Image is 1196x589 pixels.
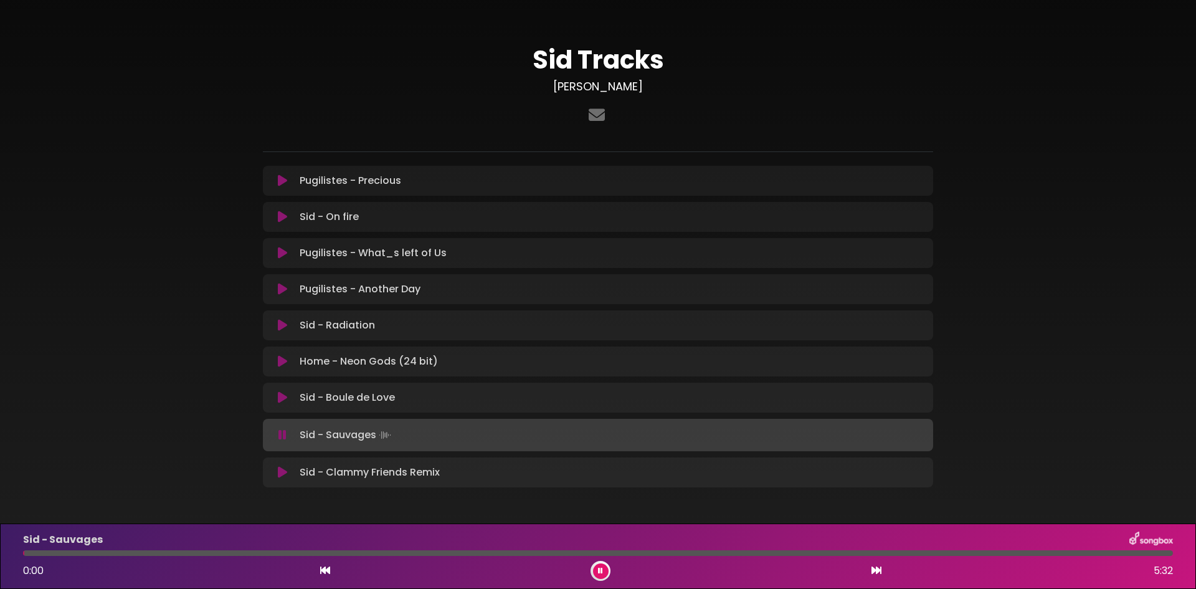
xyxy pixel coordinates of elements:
p: Sid - Boule de Love [300,390,395,405]
p: Sid - Radiation [300,318,375,333]
img: songbox-logo-white.png [1129,532,1173,548]
p: Home - Neon Gods (24 bit) [300,354,438,369]
h1: Sid Tracks [263,45,933,75]
p: Sid - Sauvages [23,532,103,547]
p: Pugilistes - Precious [300,173,401,188]
p: Sid - Sauvages [300,426,394,444]
p: Pugilistes - What_s left of Us [300,246,447,261]
img: waveform4.gif [376,426,394,444]
p: Pugilistes - Another Day [300,282,420,297]
p: Sid - Clammy Friends Remix [300,465,440,480]
p: Sid - On fire [300,209,359,224]
h3: [PERSON_NAME] [263,80,933,93]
